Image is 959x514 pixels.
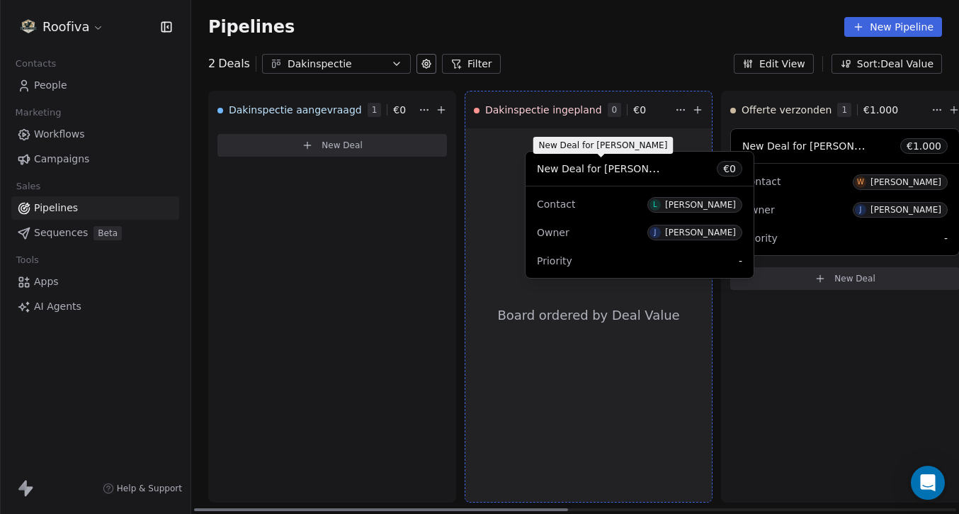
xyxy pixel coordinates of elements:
[742,204,775,216] span: Owner
[322,140,363,151] span: New Deal
[11,74,179,97] a: People
[34,225,88,240] span: Sequences
[742,139,892,152] span: New Deal for [PERSON_NAME]
[608,103,622,117] span: 0
[654,227,656,238] div: J
[730,91,929,128] div: Offerte verzonden1€1.000
[537,162,686,175] span: New Deal for [PERSON_NAME]
[11,270,179,294] a: Apps
[208,55,250,72] div: 2
[734,54,814,74] button: Edit View
[474,91,672,128] div: Dakinspectie ingepland0€0
[368,103,382,117] span: 1
[34,152,89,167] span: Campaigns
[93,226,122,240] span: Beta
[9,53,62,74] span: Contacts
[485,103,602,117] span: Dakinspectie ingepland
[911,466,945,500] div: Open Intercom Messenger
[633,103,646,117] span: € 0
[537,227,569,238] span: Owner
[208,17,295,37] span: Pipelines
[11,196,179,220] a: Pipelines
[10,250,45,271] span: Tools
[832,54,942,74] button: Sort: Deal Value
[34,127,85,142] span: Workflows
[653,199,657,211] div: L
[944,231,948,245] span: -
[393,103,406,117] span: € 0
[9,102,67,123] span: Marketing
[11,295,179,318] a: AI Agents
[539,140,668,151] span: New Deal for [PERSON_NAME]
[34,274,59,289] span: Apps
[857,177,864,188] div: W
[217,91,416,128] div: Dakinspectie aangevraagd1€0
[837,103,851,117] span: 1
[20,18,37,35] img: Roofiva%20logo%20flavicon.png
[229,103,362,117] span: Dakinspectie aangevraagd
[42,18,89,36] span: Roofiva
[863,103,898,117] span: € 1.000
[870,205,941,215] div: [PERSON_NAME]
[723,162,736,176] span: € 0
[11,221,179,245] a: SequencesBeta
[17,15,107,39] button: Roofiva
[742,103,832,117] span: Offerte verzonden
[537,199,575,210] span: Contact
[742,233,778,244] span: Priority
[103,483,182,494] a: Help & Support
[834,273,875,284] span: New Deal
[742,176,781,187] span: Contact
[117,483,182,494] span: Help & Support
[844,17,942,37] button: New Pipeline
[497,306,679,325] span: Board ordered by Deal Value
[907,139,941,153] span: € 1.000
[34,201,78,216] span: Pipelines
[665,200,736,210] div: [PERSON_NAME]
[10,176,47,197] span: Sales
[870,177,941,187] div: [PERSON_NAME]
[442,54,501,74] button: Filter
[859,204,861,216] div: J
[525,151,754,279] div: New Deal for [PERSON_NAME]€0ContactL[PERSON_NAME]OwnerJ[PERSON_NAME]Priority-
[11,123,179,146] a: Workflows
[11,147,179,171] a: Campaigns
[217,134,447,157] button: New Deal
[739,254,742,268] span: -
[537,255,572,267] span: Priority
[34,299,81,314] span: AI Agents
[218,55,250,72] span: Deals
[34,78,67,93] span: People
[288,57,385,72] div: Dakinspectie
[665,228,736,238] div: [PERSON_NAME]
